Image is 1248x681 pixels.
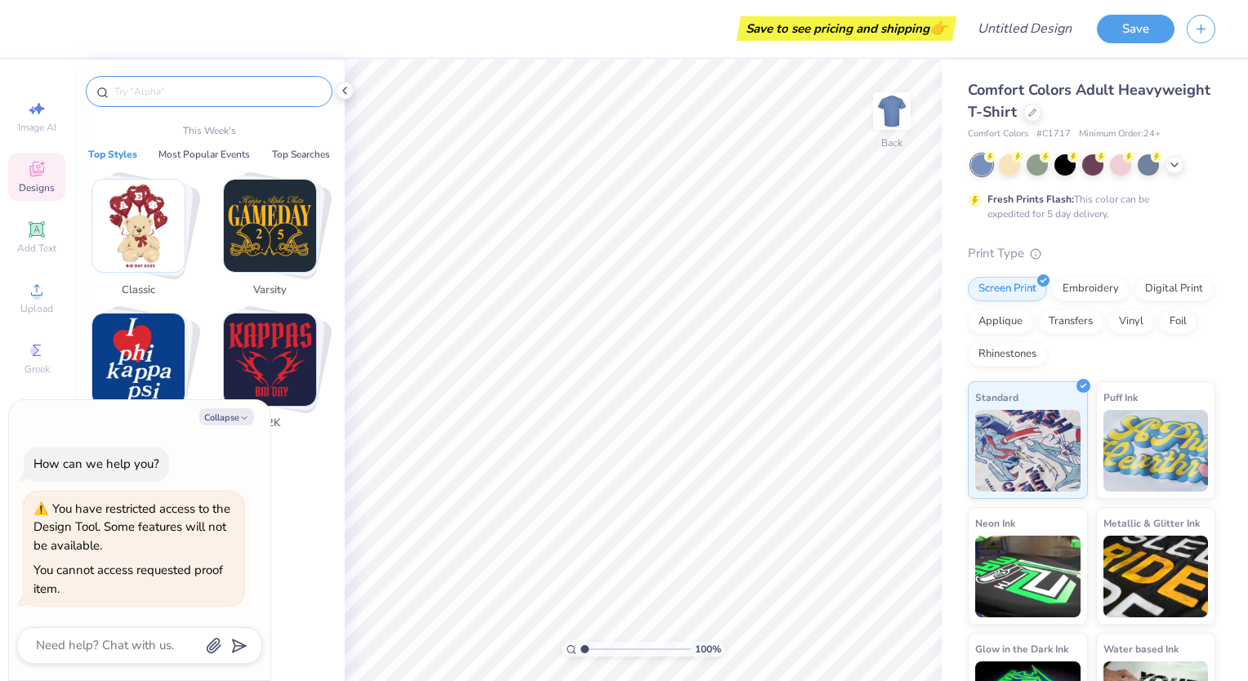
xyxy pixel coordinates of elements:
img: Standard [975,410,1081,492]
button: Collapse [199,408,254,425]
span: Comfort Colors Adult Heavyweight T-Shirt [968,80,1210,122]
span: 👉 [929,18,947,38]
img: Minimalist [92,314,185,406]
span: Add Text [17,242,56,255]
span: Designs [19,181,55,194]
button: Top Styles [83,146,142,162]
div: Screen Print [968,277,1047,301]
button: Stack Card Button Y2K [213,313,337,438]
div: You have restricted access to the Design Tool. Some features will not be available. [33,501,230,554]
img: Y2K [224,314,316,406]
img: Neon Ink [975,536,1081,617]
button: Save [1097,15,1174,43]
div: Foil [1159,309,1197,334]
div: How can we help you? [33,456,159,472]
button: Stack Card Button Varsity [213,179,337,305]
button: Stack Card Button Minimalist [82,313,205,438]
span: Standard [975,389,1018,406]
img: Puff Ink [1103,410,1209,492]
img: Varsity [224,180,316,272]
span: # C1717 [1036,127,1071,141]
button: Top Searches [267,146,335,162]
span: Greek [25,363,50,376]
input: Untitled Design [965,12,1085,45]
span: Varsity [243,283,296,299]
span: Glow in the Dark Ink [975,640,1068,657]
div: Save to see pricing and shipping [741,16,952,41]
span: Water based Ink [1103,640,1179,657]
span: Upload [20,302,53,315]
div: Digital Print [1134,277,1214,301]
div: Vinyl [1108,309,1154,334]
img: Metallic & Glitter Ink [1103,536,1209,617]
div: This color can be expedited for 5 day delivery. [987,192,1188,221]
p: This Week's [183,123,236,138]
button: Stack Card Button Classic [82,179,205,305]
div: You cannot access requested proof item. [33,562,223,597]
span: 100 % [695,642,721,657]
span: Comfort Colors [968,127,1028,141]
div: Rhinestones [968,342,1047,367]
span: Metallic & Glitter Ink [1103,514,1200,532]
strong: Fresh Prints Flash: [987,193,1074,206]
div: Transfers [1038,309,1103,334]
div: Print Type [968,244,1215,263]
span: Classic [112,283,165,299]
img: Back [876,95,908,127]
button: Most Popular Events [154,146,255,162]
div: Embroidery [1052,277,1130,301]
span: Puff Ink [1103,389,1138,406]
input: Try "Alpha" [113,83,322,100]
div: Back [881,136,903,150]
span: Neon Ink [975,514,1015,532]
span: Image AI [18,121,56,134]
span: Minimum Order: 24 + [1079,127,1161,141]
img: Classic [92,180,185,272]
div: Applique [968,309,1033,334]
